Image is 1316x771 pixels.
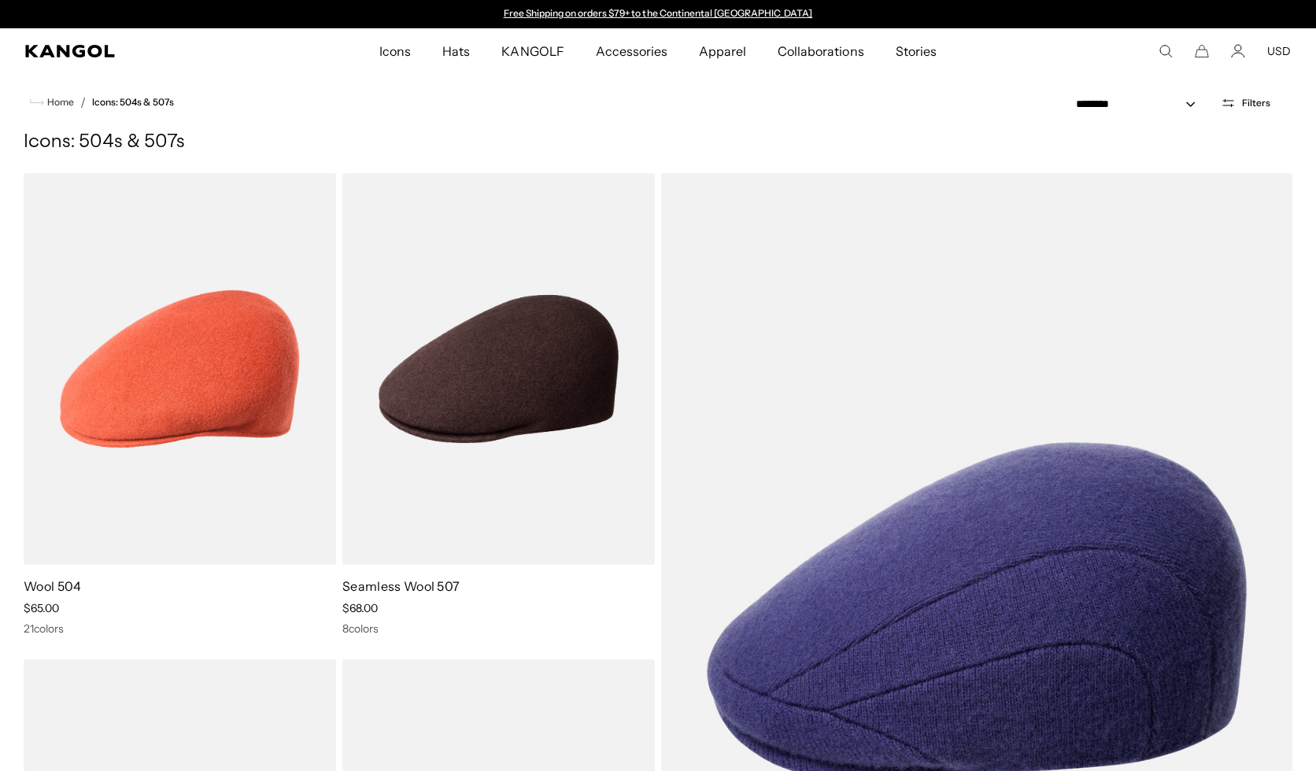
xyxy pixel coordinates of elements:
[683,28,762,74] a: Apparel
[1231,44,1245,58] a: Account
[25,45,251,57] a: Kangol
[342,578,460,594] a: Seamless Wool 507
[379,28,411,74] span: Icons
[24,601,59,615] span: $65.00
[880,28,952,74] a: Stories
[364,28,427,74] a: Icons
[24,131,1292,154] h1: Icons: 504s & 507s
[342,622,655,636] div: 8 colors
[580,28,683,74] a: Accessories
[24,622,336,636] div: 21 colors
[1242,98,1270,109] span: Filters
[501,28,564,74] span: KANGOLF
[504,7,813,19] a: Free Shipping on orders $79+ to the Continental [GEOGRAPHIC_DATA]
[442,28,470,74] span: Hats
[896,28,937,74] span: Stories
[342,601,378,615] span: $68.00
[762,28,879,74] a: Collaborations
[92,97,174,108] a: Icons: 504s & 507s
[1070,96,1211,113] select: Sort by: Featured
[44,97,74,108] span: Home
[778,28,863,74] span: Collaborations
[342,173,655,565] img: Seamless Wool 507
[1159,44,1173,58] summary: Search here
[1267,44,1291,58] button: USD
[1211,96,1280,110] button: Open filters
[496,8,820,20] slideshow-component: Announcement bar
[30,95,74,109] a: Home
[24,578,82,594] a: Wool 504
[486,28,579,74] a: KANGOLF
[496,8,820,20] div: 1 of 2
[1195,44,1209,58] button: Cart
[74,93,86,112] li: /
[24,173,336,565] img: Wool 504
[427,28,486,74] a: Hats
[596,28,667,74] span: Accessories
[496,8,820,20] div: Announcement
[699,28,746,74] span: Apparel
